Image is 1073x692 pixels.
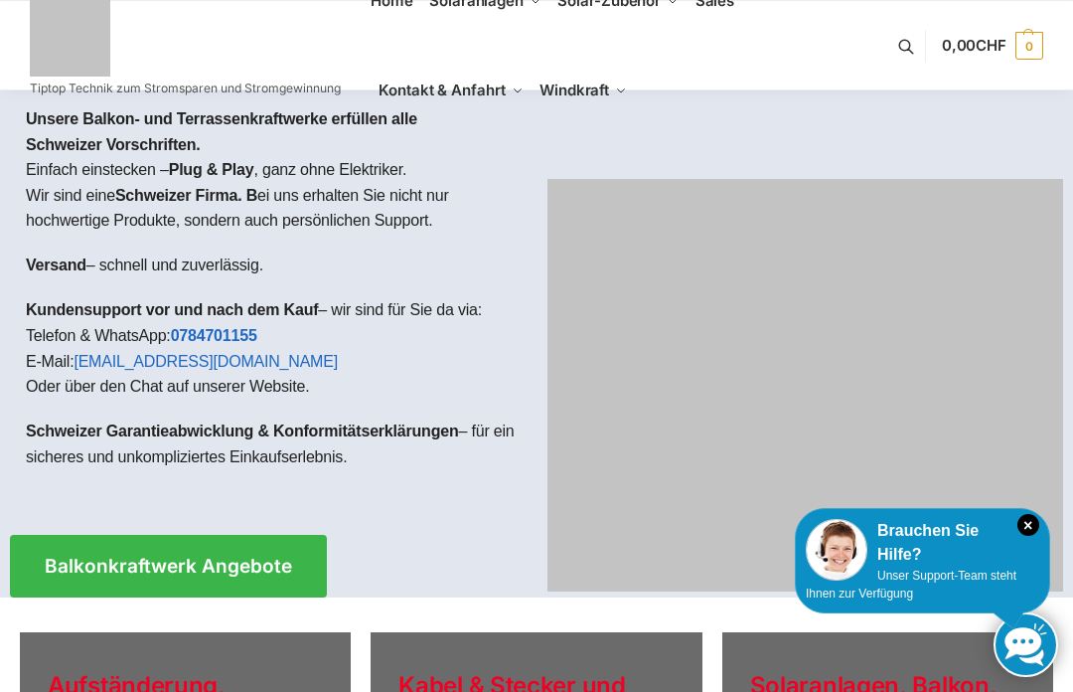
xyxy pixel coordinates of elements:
[171,327,257,344] a: 0784701155
[547,179,1063,592] img: Home 1
[379,81,505,99] span: Kontakt & Anfahrt
[26,183,521,234] p: Wir sind eine ei uns erhalten Sie nicht nur hochwertige Produkte, sondern auch persönlichen Support.
[10,535,327,598] a: Balkonkraftwerk Angebote
[539,81,609,99] span: Windkraft
[976,36,1006,55] span: CHF
[115,187,257,204] strong: Schweizer Firma. B
[74,353,338,370] a: [EMAIL_ADDRESS][DOMAIN_NAME]
[942,36,1006,55] span: 0,00
[10,90,536,505] div: Einfach einstecken – , ganz ohne Elektriker.
[806,519,867,581] img: Customer service
[1017,514,1039,536] i: Schließen
[169,161,254,178] strong: Plug & Play
[806,519,1039,567] div: Brauchen Sie Hilfe?
[26,257,86,273] strong: Versand
[26,301,318,318] strong: Kundensupport vor und nach dem Kauf
[26,423,459,439] strong: Schweizer Garantieabwicklung & Konformitätserklärungen
[45,557,292,576] span: Balkonkraftwerk Angebote
[806,569,1016,601] span: Unser Support-Team steht Ihnen zur Verfügung
[26,297,521,399] p: – wir sind für Sie da via: Telefon & WhatsApp: E-Mail: Oder über den Chat auf unserer Website.
[26,253,521,278] p: – schnell und zuverlässig.
[30,83,341,94] p: Tiptop Technik zum Stromsparen und Stromgewinnung
[942,16,1043,76] a: 0,00CHF 0
[532,46,636,135] a: Windkraft
[26,110,417,153] strong: Unsere Balkon- und Terrassenkraftwerke erfüllen alle Schweizer Vorschriften.
[26,419,521,469] p: – für ein sicheres und unkompliziertes Einkaufserlebnis.
[1015,32,1043,60] span: 0
[371,46,532,135] a: Kontakt & Anfahrt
